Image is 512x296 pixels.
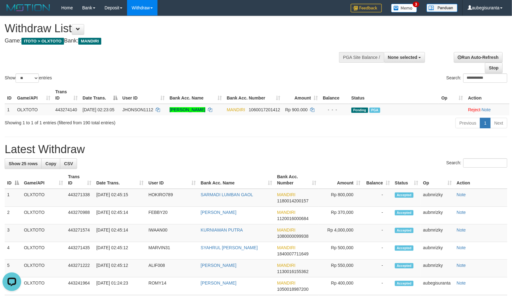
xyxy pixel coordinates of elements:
[457,245,466,250] a: Note
[21,189,66,207] td: OLXTOTO
[5,224,21,242] td: 3
[319,242,363,260] td: Rp 500,000
[94,260,146,277] td: [DATE] 02:45:12
[66,224,94,242] td: 443271574
[421,171,454,189] th: Op: activate to sort column ascending
[167,86,224,104] th: Bank Acc. Name: activate to sort column ascending
[427,4,458,12] img: panduan.png
[227,107,245,112] span: MANDIRI
[454,171,507,189] th: Action
[457,192,466,197] a: Note
[457,263,466,268] a: Note
[201,281,236,285] a: [PERSON_NAME]
[395,210,414,215] span: Accepted
[201,245,258,250] a: SYAHRUL [PERSON_NAME]
[5,260,21,277] td: 5
[146,277,198,295] td: ROMY14
[466,104,510,115] td: ·
[5,73,52,83] label: Show entries
[388,55,418,60] span: None selected
[66,277,94,295] td: 443241964
[64,161,73,166] span: CSV
[369,108,380,113] span: PGA
[41,158,60,169] a: Copy
[277,192,295,197] span: MANDIRI
[319,207,363,224] td: Rp 370,000
[395,263,414,268] span: Accepted
[201,210,236,215] a: [PERSON_NAME]
[319,260,363,277] td: Rp 550,000
[146,189,198,207] td: HOKIRO789
[319,189,363,207] td: Rp 800,000
[21,242,66,260] td: OLXTOTO
[446,73,507,83] label: Search:
[439,86,466,104] th: Op: activate to sort column ascending
[146,207,198,224] td: FEBBY20
[277,263,295,268] span: MANDIRI
[66,260,94,277] td: 443271222
[275,171,319,189] th: Bank Acc. Number: activate to sort column ascending
[421,207,454,224] td: aubmrizky
[283,86,320,104] th: Amount: activate to sort column ascending
[80,86,120,104] th: Date Trans.: activate to sort column descending
[480,118,491,128] a: 1
[16,73,39,83] select: Showentries
[94,242,146,260] td: [DATE] 02:45:12
[463,158,507,168] input: Search:
[395,281,414,286] span: Accepted
[446,158,507,168] label: Search:
[53,86,80,104] th: Trans ID: activate to sort column ascending
[15,104,53,115] td: OLXTOTO
[463,73,507,83] input: Search:
[363,277,392,295] td: -
[277,198,309,203] span: Copy 1180014200157 to clipboard
[2,2,21,21] button: Open LiveChat chat widget
[9,161,38,166] span: Show 25 rows
[363,207,392,224] td: -
[384,52,425,63] button: None selected
[249,107,280,112] span: Copy 1060017201412 to clipboard
[5,22,335,35] h1: Withdraw List
[482,107,491,112] a: Note
[5,3,52,12] img: MOTION_logo.png
[277,245,295,250] span: MANDIRI
[363,189,392,207] td: -
[66,207,94,224] td: 443270988
[421,260,454,277] td: aubmrizky
[5,117,209,126] div: Showing 1 to 1 of 1 entries (filtered from 190 total entries)
[21,277,66,295] td: OLXTOTO
[94,207,146,224] td: [DATE] 02:45:14
[363,171,392,189] th: Balance: activate to sort column ascending
[5,86,15,104] th: ID
[485,63,503,73] a: Stop
[319,171,363,189] th: Amount: activate to sort column ascending
[277,228,295,232] span: MANDIRI
[277,251,309,256] span: Copy 1840007711649 to clipboard
[21,224,66,242] td: OLXTOTO
[60,158,77,169] a: CSV
[392,171,421,189] th: Status: activate to sort column ascending
[277,234,309,239] span: Copy 1080000099938 to clipboard
[5,158,42,169] a: Show 25 rows
[277,281,295,285] span: MANDIRI
[66,171,94,189] th: Trans ID: activate to sort column ascending
[5,207,21,224] td: 2
[395,245,414,251] span: Accepted
[455,118,480,128] a: Previous
[224,86,283,104] th: Bank Acc. Number: activate to sort column ascending
[146,242,198,260] td: MARVIN31
[395,228,414,233] span: Accepted
[5,171,21,189] th: ID: activate to sort column descending
[351,4,382,12] img: Feedback.jpg
[94,171,146,189] th: Date Trans.: activate to sort column ascending
[66,189,94,207] td: 443271338
[351,108,368,113] span: Pending
[421,224,454,242] td: aubmrizky
[490,118,507,128] a: Next
[21,260,66,277] td: OLXTOTO
[5,104,15,115] td: 1
[277,269,309,274] span: Copy 1130016155362 to clipboard
[323,107,346,113] div: - - -
[94,224,146,242] td: [DATE] 02:45:14
[395,192,414,198] span: Accepted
